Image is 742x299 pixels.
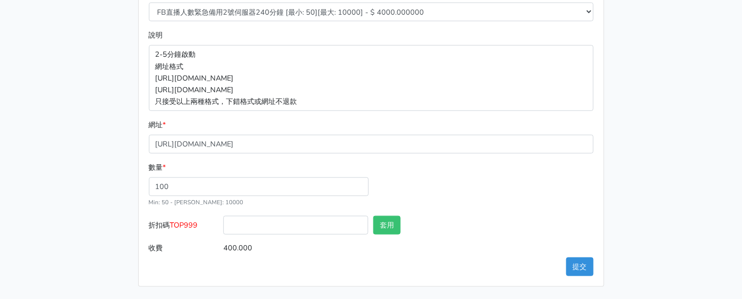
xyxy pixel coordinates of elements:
[149,29,163,41] label: 說明
[149,119,166,131] label: 網址
[566,257,594,276] button: 提交
[149,45,594,110] p: 2-5分鐘啟動 網址格式 [URL][DOMAIN_NAME] [URL][DOMAIN_NAME] 只接受以上兩種格式，下錯格式或網址不退款
[149,162,166,173] label: 數量
[170,220,198,230] span: TOP999
[146,239,221,257] label: 收費
[373,216,401,235] button: 套用
[149,135,594,154] input: 格式為https://www.facebook.com/topfblive/videos/123456789/
[149,198,244,206] small: Min: 50 - [PERSON_NAME]: 10000
[146,216,221,239] label: 折扣碼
